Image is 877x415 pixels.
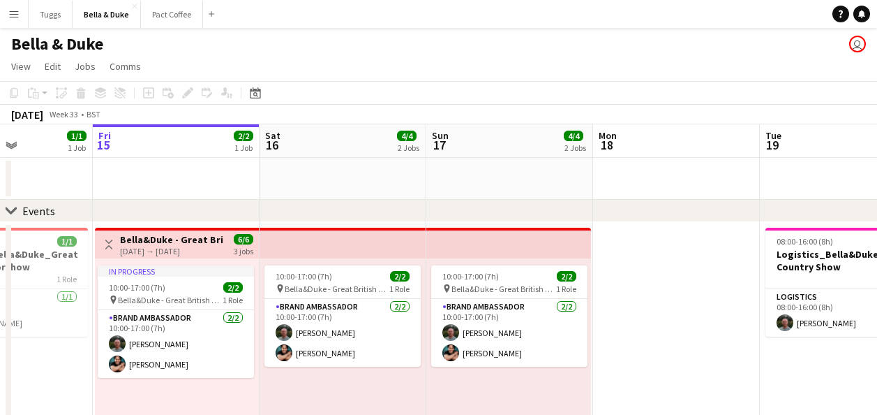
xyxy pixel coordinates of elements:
[69,57,101,75] a: Jobs
[73,1,141,28] button: Bella & Duke
[11,34,103,54] h1: Bella & Duke
[22,204,55,218] div: Events
[6,57,36,75] a: View
[46,109,81,119] span: Week 33
[45,60,61,73] span: Edit
[11,60,31,73] span: View
[11,108,43,122] div: [DATE]
[141,1,203,28] button: Pact Coffee
[849,36,866,52] app-user-avatar: Chubby Bear
[104,57,147,75] a: Comms
[110,60,141,73] span: Comms
[29,1,73,28] button: Tuggs
[87,109,100,119] div: BST
[39,57,66,75] a: Edit
[75,60,96,73] span: Jobs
